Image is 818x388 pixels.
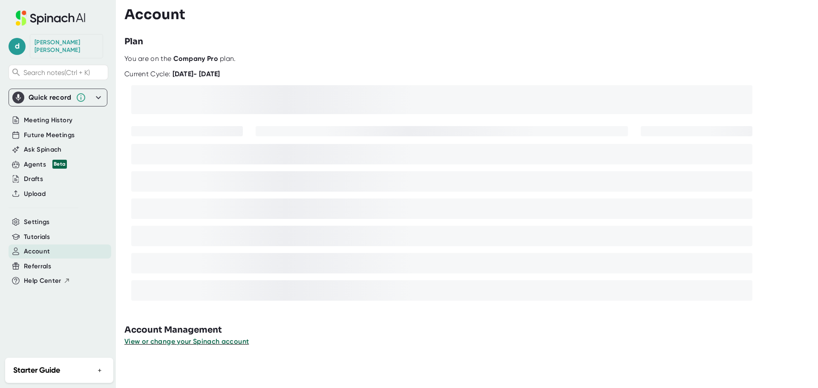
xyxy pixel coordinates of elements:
button: + [94,364,105,377]
h3: Plan [124,35,143,48]
h3: Account [124,6,185,23]
h3: Account Management [124,324,818,336]
span: Search notes (Ctrl + K) [23,69,90,77]
button: Agents Beta [24,160,67,170]
button: Referrals [24,262,51,271]
b: Company Pro [173,55,218,63]
span: d [9,38,26,55]
div: Beta [52,160,67,169]
div: Danielle Evans [35,39,98,54]
div: You are on the plan. [124,55,815,63]
button: Help Center [24,276,70,286]
iframe: Intercom live chat [789,359,809,379]
button: Meeting History [24,115,72,125]
div: Agents [24,160,67,170]
button: Ask Spinach [24,145,62,155]
button: Tutorials [24,232,50,242]
button: Settings [24,217,50,227]
button: View or change your Spinach account [124,336,249,347]
button: Upload [24,189,46,199]
b: [DATE] - [DATE] [173,70,220,78]
span: Help Center [24,276,61,286]
button: Drafts [24,174,43,184]
div: Quick record [29,93,72,102]
div: Quick record [12,89,104,106]
span: View or change your Spinach account [124,337,249,345]
h2: Starter Guide [13,365,60,376]
div: Current Cycle: [124,70,220,78]
button: Future Meetings [24,130,75,140]
button: Account [24,247,50,256]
